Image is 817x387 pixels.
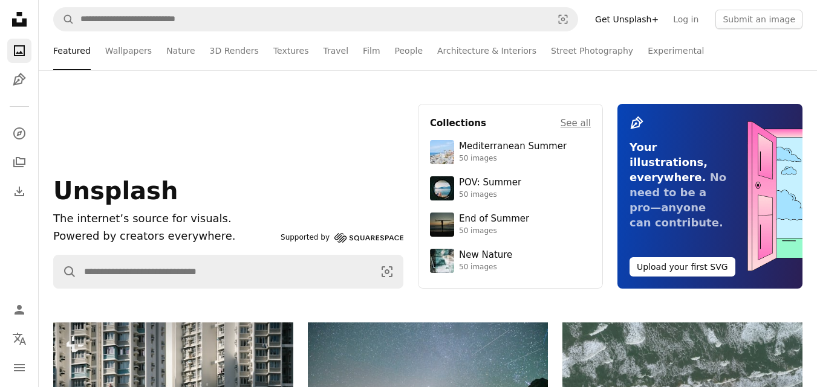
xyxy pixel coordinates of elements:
a: New Nature50 images [430,249,591,273]
div: 50 images [459,190,521,200]
a: People [395,31,423,70]
a: 3D Renders [210,31,259,70]
a: Log in [666,10,706,29]
h4: Collections [430,116,486,130]
a: Travel [323,31,348,70]
img: premium_photo-1754398386796-ea3dec2a6302 [430,213,454,237]
h1: The internet’s source for visuals. [53,210,276,228]
div: End of Summer [459,213,529,225]
a: POV: Summer50 images [430,176,591,200]
a: Mediterranean Summer50 images [430,140,591,164]
a: Nature [166,31,195,70]
a: Wallpapers [105,31,152,70]
p: Powered by creators everywhere. [53,228,276,245]
div: New Nature [459,249,512,261]
span: Your illustrations, everywhere. [630,141,708,184]
img: premium_photo-1753820185677-ab78a372b033 [430,176,454,200]
a: Architecture & Interiors [437,31,536,70]
div: 50 images [459,263,512,272]
button: Upload your first SVG [630,257,735,277]
button: Menu [7,356,31,380]
button: Search Unsplash [54,255,77,288]
a: Download History [7,179,31,203]
form: Find visuals sitewide [53,7,578,31]
button: Submit an image [715,10,802,29]
button: Visual search [371,255,403,288]
a: Log in / Sign up [7,298,31,322]
form: Find visuals sitewide [53,255,403,289]
a: Get Unsplash+ [588,10,666,29]
div: 50 images [459,226,529,236]
button: Visual search [548,8,578,31]
div: Mediterranean Summer [459,141,567,153]
div: POV: Summer [459,177,521,189]
button: Search Unsplash [54,8,74,31]
a: Supported by [281,231,403,245]
a: End of Summer50 images [430,213,591,237]
a: Textures [273,31,309,70]
a: Film [363,31,380,70]
span: Unsplash [53,177,178,205]
a: Explore [7,121,31,146]
a: Photos [7,39,31,63]
a: Illustrations [7,68,31,92]
img: premium_photo-1688410049290-d7394cc7d5df [430,140,454,164]
div: 50 images [459,154,567,164]
a: Collections [7,150,31,174]
img: premium_photo-1755037089989-422ee333aef9 [430,249,454,273]
a: Experimental [648,31,704,70]
button: Language [7,327,31,351]
a: Street Photography [551,31,633,70]
a: See all [561,116,591,130]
